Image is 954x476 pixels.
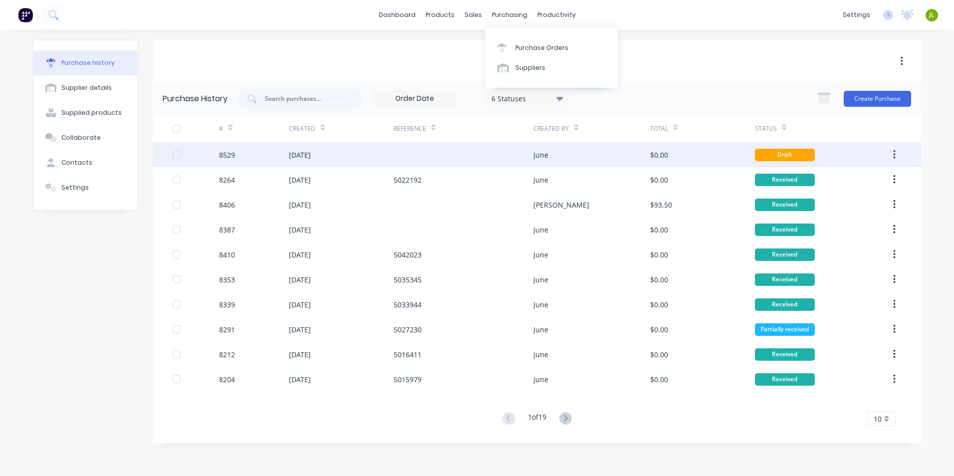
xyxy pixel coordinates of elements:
[289,299,311,310] div: [DATE]
[487,7,532,22] div: purchasing
[219,225,235,235] div: 8387
[219,349,235,360] div: 8212
[533,249,548,260] div: June
[219,324,235,335] div: 8291
[533,299,548,310] div: June
[650,299,668,310] div: $0.00
[219,274,235,285] div: 8353
[374,7,421,22] a: dashboard
[533,175,548,185] div: June
[485,37,618,57] a: Purchase Orders
[394,324,422,335] div: 5027230
[515,63,545,72] div: Suppliers
[533,274,548,285] div: June
[421,7,460,22] div: products
[755,323,815,336] div: Partially received
[219,299,235,310] div: 8339
[33,150,137,175] button: Contacts
[394,274,422,285] div: 5035345
[485,58,618,78] a: Suppliers
[394,299,422,310] div: 5033944
[755,199,815,211] div: Received
[18,7,33,22] img: Factory
[61,58,115,67] div: Purchase history
[755,124,777,133] div: Status
[219,124,223,133] div: #
[219,374,235,385] div: 8204
[394,349,422,360] div: 5016411
[650,374,668,385] div: $0.00
[844,91,911,107] button: Create Purchase
[289,225,311,235] div: [DATE]
[650,324,668,335] div: $0.00
[264,94,347,104] input: Search purchases...
[755,373,815,386] div: Received
[373,91,457,106] input: Order Date
[528,412,546,426] div: 1 of 19
[533,349,548,360] div: June
[650,225,668,235] div: $0.00
[394,124,426,133] div: Reference
[755,224,815,236] div: Received
[289,150,311,160] div: [DATE]
[755,348,815,361] div: Received
[755,248,815,261] div: Received
[650,175,668,185] div: $0.00
[650,249,668,260] div: $0.00
[533,225,548,235] div: June
[163,93,228,105] div: Purchase History
[219,249,235,260] div: 8410
[755,273,815,286] div: Received
[533,374,548,385] div: June
[289,249,311,260] div: [DATE]
[533,124,569,133] div: Created By
[289,175,311,185] div: [DATE]
[533,324,548,335] div: June
[289,124,315,133] div: Created
[755,298,815,311] div: Received
[515,43,568,52] div: Purchase Orders
[394,175,422,185] div: 5022192
[289,374,311,385] div: [DATE]
[33,100,137,125] button: Supplied products
[533,150,548,160] div: June
[755,149,815,161] div: Draft
[755,174,815,186] div: Received
[33,175,137,200] button: Settings
[838,7,875,22] div: settings
[289,324,311,335] div: [DATE]
[394,374,422,385] div: 5015979
[33,75,137,100] button: Supplier details
[33,125,137,150] button: Collaborate
[929,10,935,19] span: JL
[61,108,122,117] div: Supplied products
[219,200,235,210] div: 8406
[33,50,137,75] button: Purchase history
[219,150,235,160] div: 8529
[491,93,563,103] div: 6 Statuses
[61,158,92,167] div: Contacts
[650,124,668,133] div: Total
[289,200,311,210] div: [DATE]
[650,200,672,210] div: $93.50
[533,200,589,210] div: [PERSON_NAME]
[532,7,581,22] div: productivity
[460,7,487,22] div: sales
[394,249,422,260] div: 5042023
[650,150,668,160] div: $0.00
[61,183,89,192] div: Settings
[219,175,235,185] div: 8264
[650,349,668,360] div: $0.00
[289,274,311,285] div: [DATE]
[874,414,882,424] span: 10
[61,83,112,92] div: Supplier details
[650,274,668,285] div: $0.00
[289,349,311,360] div: [DATE]
[61,133,101,142] div: Collaborate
